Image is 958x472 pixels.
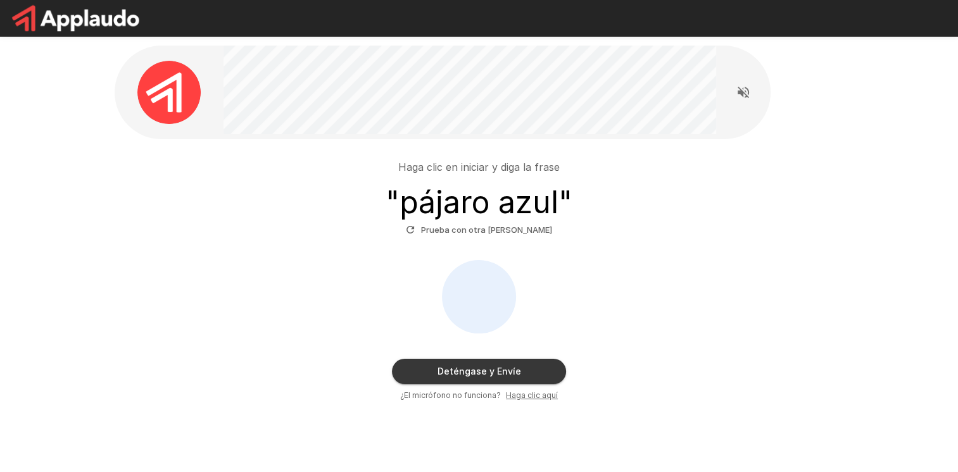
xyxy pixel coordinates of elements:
span: ¿El micrófono no funciona? [400,389,501,402]
img: applaudo_avatar.png [137,61,201,124]
h3: " " [386,185,572,220]
u: Haga clic aquí [506,390,558,400]
button: Deténgase y Envíe [392,359,566,384]
button: Prueba con otra [PERSON_NAME] [403,220,555,240]
font: pájaro azul [400,183,558,221]
p: Haga clic en iniciar y diga la frase [398,159,560,175]
button: Leer preguntas en voz alta [731,80,756,105]
font: Prueba con otra [PERSON_NAME] [421,223,552,237]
